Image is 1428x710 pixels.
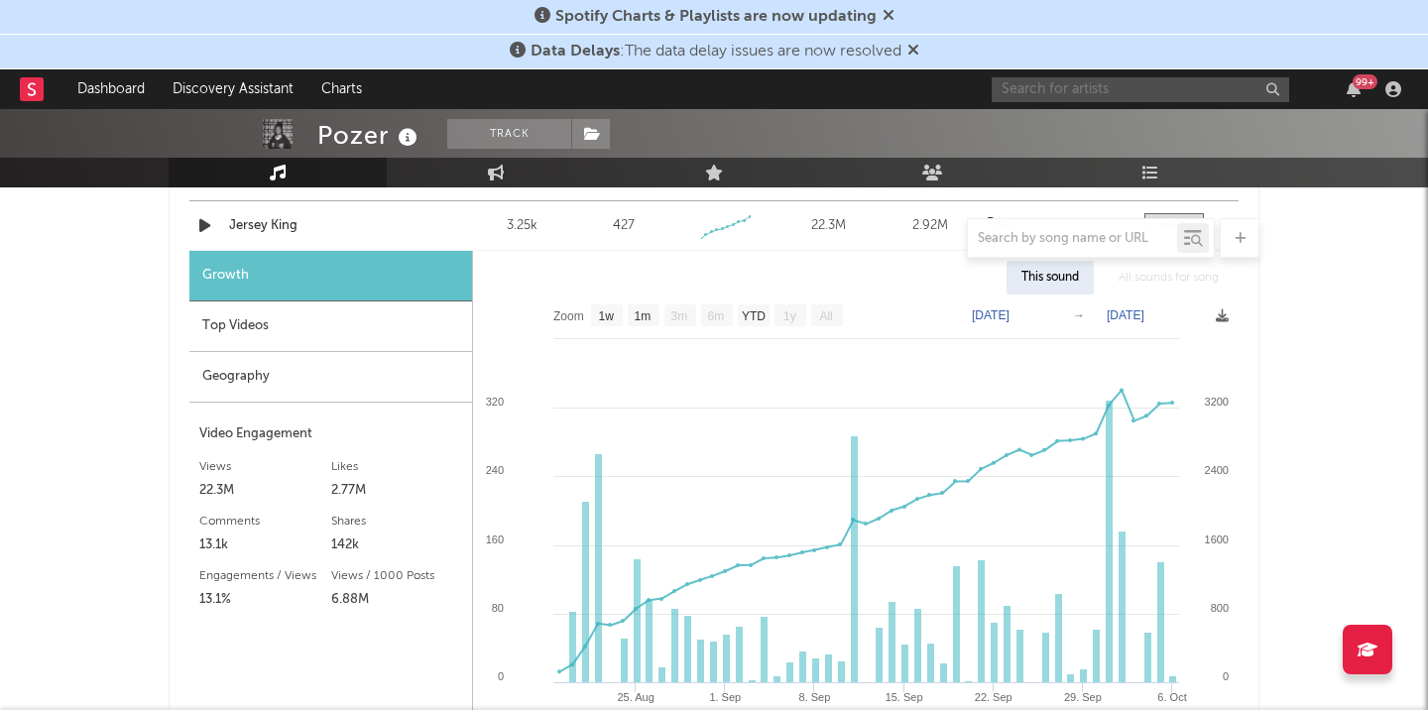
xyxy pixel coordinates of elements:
text: 1w [599,309,615,323]
text: 3m [671,309,688,323]
text: YTD [742,309,766,323]
text: 25. Aug [618,691,654,703]
text: [DATE] [972,308,1010,322]
text: 0 [1223,670,1229,682]
span: Dismiss [907,44,919,59]
text: 8. Sep [799,691,831,703]
text: → [1073,308,1085,322]
text: [DATE] [1107,308,1144,322]
div: Comments [199,510,331,533]
span: Data Delays [531,44,620,59]
text: 800 [1211,602,1229,614]
div: All sounds for song [1104,261,1234,295]
text: 22. Sep [975,691,1012,703]
span: : The data delay issues are now resolved [531,44,901,59]
div: Top Videos [189,301,472,352]
div: 3.25k [476,216,568,236]
a: Discovery Assistant [159,69,307,109]
text: 6m [708,309,725,323]
text: 1y [783,309,796,323]
span: Spotify Charts & Playlists are now updating [555,9,877,25]
div: Geography [189,352,472,403]
input: Search by song name or URL [968,231,1177,247]
text: 0 [498,670,504,682]
a: Dashboard [63,69,159,109]
text: Zoom [553,309,584,323]
strong: Pozer [987,217,1021,230]
text: 29. Sep [1064,691,1102,703]
div: 427 [613,216,635,236]
text: 1m [635,309,652,323]
div: 2.92M [885,216,977,236]
text: 1600 [1205,533,1229,545]
a: Charts [307,69,376,109]
text: 6. Oct [1157,691,1186,703]
div: Growth [189,251,472,301]
text: 3200 [1205,396,1229,408]
div: 6.88M [331,588,463,612]
text: 1. Sep [709,691,741,703]
div: Video Engagement [199,422,462,446]
text: All [819,309,832,323]
text: 80 [492,602,504,614]
div: Views / 1000 Posts [331,564,463,588]
div: Engagements / Views [199,564,331,588]
div: 2.77M [331,479,463,503]
div: 22.3M [199,479,331,503]
button: Track [447,119,571,149]
text: 160 [486,533,504,545]
span: Dismiss [883,9,894,25]
div: Likes [331,455,463,479]
a: Jersey King [229,216,436,236]
input: Search for artists [992,77,1289,102]
button: 99+ [1347,81,1361,97]
div: Pozer [317,119,422,152]
div: 13.1k [199,533,331,557]
div: This sound [1007,261,1094,295]
a: Pozer [987,217,1125,231]
text: 15. Sep [886,691,923,703]
text: 2400 [1205,464,1229,476]
div: 142k [331,533,463,557]
text: 320 [486,396,504,408]
text: 240 [486,464,504,476]
div: 13.1% [199,588,331,612]
div: Views [199,455,331,479]
div: 22.3M [782,216,875,236]
div: 99 + [1353,74,1377,89]
div: Shares [331,510,463,533]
